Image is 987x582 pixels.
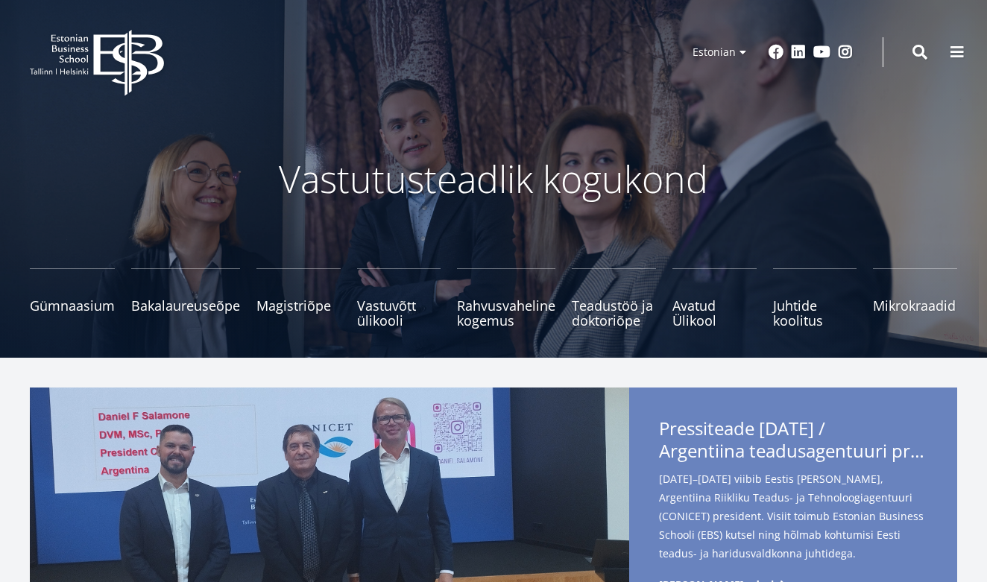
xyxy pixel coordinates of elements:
[457,298,555,328] span: Rahvusvaheline kogemus
[672,298,757,328] span: Avatud Ülikool
[457,268,555,328] a: Rahvusvaheline kogemus
[838,45,853,60] a: Instagram
[357,268,441,328] a: Vastuvõtt ülikooli
[659,469,927,563] span: [DATE]–[DATE] viibib Eestis [PERSON_NAME], Argentiina Riikliku Teadus- ja Tehnoloogiagentuuri (CO...
[672,268,757,328] a: Avatud Ülikool
[256,268,341,328] a: Magistriõpe
[659,417,927,466] span: Pressiteade [DATE] /
[30,268,115,328] a: Gümnaasium
[873,298,957,313] span: Mikrokraadid
[357,298,441,328] span: Vastuvõtt ülikooli
[873,268,957,328] a: Mikrokraadid
[773,268,857,328] a: Juhtide koolitus
[572,268,656,328] a: Teadustöö ja doktoriõpe
[813,45,830,60] a: Youtube
[659,440,927,462] span: Argentiina teadusagentuuri president [PERSON_NAME] külastab Eestit
[572,298,656,328] span: Teadustöö ja doktoriõpe
[256,298,341,313] span: Magistriõpe
[98,156,889,201] p: Vastutusteadlik kogukond
[131,298,240,313] span: Bakalaureuseõpe
[131,268,240,328] a: Bakalaureuseõpe
[773,298,857,328] span: Juhtide koolitus
[30,298,115,313] span: Gümnaasium
[791,45,806,60] a: Linkedin
[769,45,783,60] a: Facebook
